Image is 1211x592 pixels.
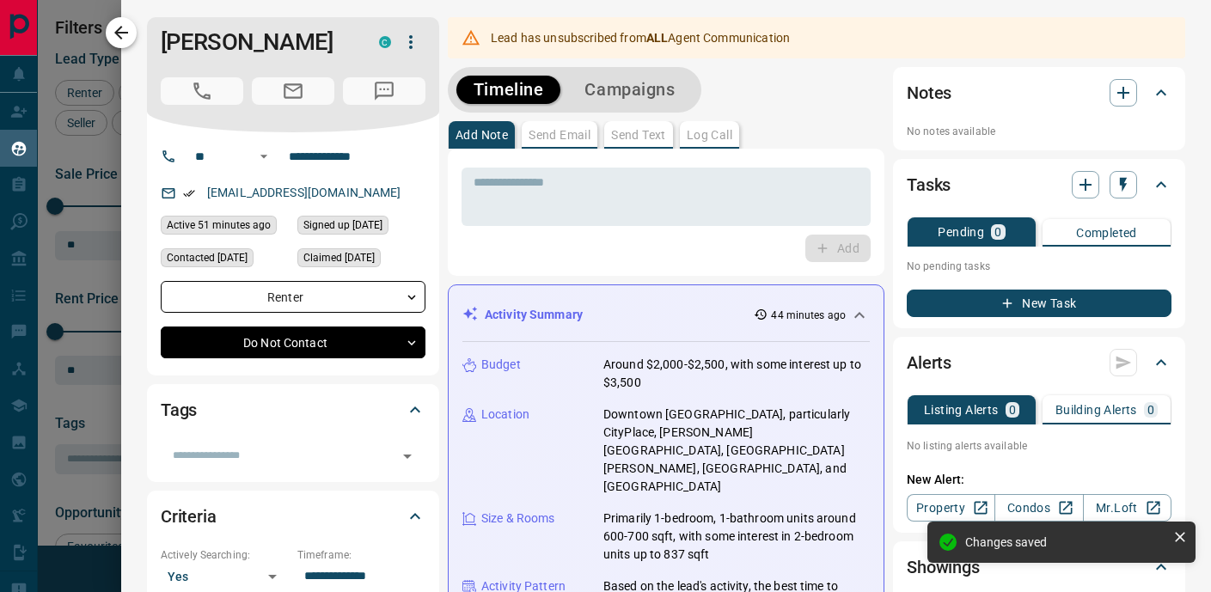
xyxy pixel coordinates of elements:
h2: Criteria [161,503,217,530]
h2: Notes [907,79,951,107]
div: Tasks [907,164,1171,205]
p: No pending tasks [907,253,1171,279]
span: Call [161,77,243,105]
div: Activity Summary44 minutes ago [462,299,870,331]
p: Completed [1076,227,1137,239]
p: 0 [994,226,1001,238]
svg: Email Verified [183,187,195,199]
strong: ALL [646,31,668,45]
span: Message [343,77,425,105]
p: 0 [1147,404,1154,416]
div: Criteria [161,496,425,537]
span: Active 51 minutes ago [167,217,271,234]
p: Downtown [GEOGRAPHIC_DATA], particularly CityPlace, [PERSON_NAME][GEOGRAPHIC_DATA], [GEOGRAPHIC_D... [603,406,870,496]
button: Open [395,444,419,468]
button: Open [254,146,274,167]
div: Sat Sep 13 2025 [297,216,425,240]
div: Tags [161,389,425,430]
div: Renter [161,281,425,313]
p: Timeframe: [297,547,425,563]
p: No listing alerts available [907,438,1171,454]
div: Notes [907,72,1171,113]
p: 0 [1009,404,1016,416]
h2: Tags [161,396,197,424]
p: 44 minutes ago [771,308,846,323]
p: Activity Summary [485,306,583,324]
div: Do Not Contact [161,327,425,358]
p: Add Note [456,129,508,141]
button: Timeline [456,76,561,104]
p: Pending [938,226,984,238]
h1: [PERSON_NAME] [161,28,353,56]
div: Showings [907,546,1171,588]
a: Mr.Loft [1083,494,1171,522]
span: Contacted [DATE] [167,249,248,266]
div: Changes saved [965,535,1166,549]
div: Yes [161,563,289,590]
p: No notes available [907,124,1171,139]
button: New Task [907,290,1171,317]
p: Building Alerts [1055,404,1137,416]
span: Email [252,77,334,105]
div: Tue Oct 14 2025 [161,216,289,240]
div: condos.ca [379,36,391,48]
div: Alerts [907,342,1171,383]
p: Budget [481,356,521,374]
h2: Alerts [907,349,951,376]
p: Primarily 1-bedroom, 1-bathroom units around 600-700 sqft, with some interest in 2-bedroom units ... [603,510,870,564]
p: New Alert: [907,471,1171,489]
a: [EMAIL_ADDRESS][DOMAIN_NAME] [207,186,401,199]
div: Thu Sep 18 2025 [297,248,425,272]
a: Property [907,494,995,522]
p: Location [481,406,529,424]
p: Actively Searching: [161,547,289,563]
h2: Tasks [907,171,951,198]
div: Sun Sep 14 2025 [161,248,289,272]
span: Claimed [DATE] [303,249,375,266]
h2: Showings [907,553,980,581]
p: Around $2,000-$2,500, with some interest up to $3,500 [603,356,870,392]
button: Campaigns [567,76,692,104]
div: Lead has unsubscribed from Agent Communication [491,22,790,53]
p: Size & Rooms [481,510,555,528]
span: Signed up [DATE] [303,217,382,234]
p: Listing Alerts [924,404,999,416]
a: Condos [994,494,1083,522]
